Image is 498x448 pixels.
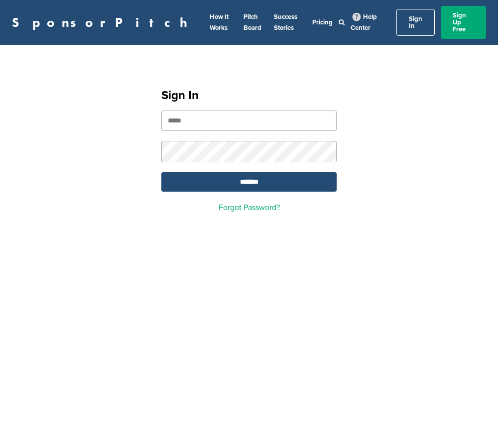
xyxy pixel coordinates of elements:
a: Forgot Password? [219,203,280,213]
a: Help Center [351,11,377,34]
a: Pricing [312,18,333,26]
a: Sign Up Free [441,6,486,39]
h1: Sign In [161,87,337,105]
a: How It Works [210,13,229,32]
a: Success Stories [274,13,297,32]
a: Pitch Board [244,13,261,32]
a: Sign In [396,9,435,36]
iframe: Button to launch messaging window [458,408,490,440]
a: SponsorPitch [12,16,194,29]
